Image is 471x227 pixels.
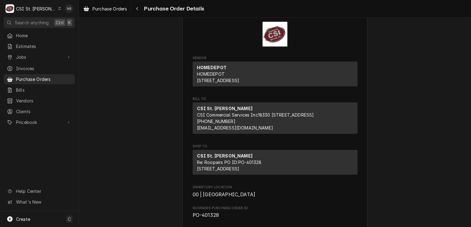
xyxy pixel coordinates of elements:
a: Bills [4,85,75,95]
a: Go to Jobs [4,52,75,62]
span: Re: Roopairs PO ID: PO-401328 [197,160,262,165]
strong: HOMEDEPOT [197,65,227,70]
div: Vendor [193,62,358,86]
span: Roopairs Purchase Order ID [193,212,358,219]
img: Logo [262,21,288,47]
span: Invoices [16,65,72,72]
span: Ctrl [56,19,64,26]
div: Bill To [193,102,358,136]
a: [EMAIL_ADDRESS][DOMAIN_NAME] [197,125,273,130]
div: Purchase Order Vendor [193,56,358,89]
span: Bills [16,87,72,93]
strong: CSI St. [PERSON_NAME] [197,106,252,111]
span: Vendor [193,56,358,61]
span: Bill To [193,97,358,102]
span: Ship To [193,144,358,149]
span: Purchase Order Details [142,5,204,13]
span: Home [16,32,72,39]
div: CSI St. Louis's Avatar [6,4,14,13]
a: Go to Pricebook [4,117,75,127]
a: Home [4,30,75,41]
span: Create [16,217,30,222]
div: CSI St. [PERSON_NAME] [16,6,56,12]
div: Nick Badolato's Avatar [65,4,73,13]
div: Bill To [193,102,358,134]
span: Inventory Location [193,185,358,190]
span: What's New [16,199,71,205]
span: Jobs [16,54,63,60]
div: Ship To [193,150,358,177]
span: Help Center [16,188,71,194]
span: 00 | [GEOGRAPHIC_DATA] [193,192,256,197]
span: Pricebook [16,119,63,125]
a: Go to Help Center [4,186,75,196]
span: PO-401328 [193,212,219,218]
span: Clients [16,108,72,115]
span: Search anything [15,19,49,26]
a: Clients [4,106,75,117]
a: Vendors [4,96,75,106]
span: C [68,216,71,222]
span: Inventory Location [193,191,358,198]
a: [PHONE_NUMBER] [197,119,236,124]
button: Navigate back [132,4,142,14]
div: Ship To [193,150,358,175]
span: Estimates [16,43,72,50]
div: Inventory Location [193,185,358,198]
a: Go to What's New [4,197,75,207]
div: Purchase Order Bill To [193,97,358,137]
div: C [6,4,14,13]
span: Purchase Orders [92,6,127,12]
span: CSI Commercial Services Inc18330 [STREET_ADDRESS] [197,112,314,117]
a: Estimates [4,41,75,51]
span: Roopairs Purchase Order ID [193,206,358,211]
span: Purchase Orders [16,76,72,82]
span: K [68,19,71,26]
div: Vendor [193,62,358,89]
a: Purchase Orders [4,74,75,84]
a: Purchase Orders [81,4,129,14]
button: Search anythingCtrlK [4,17,75,28]
span: [STREET_ADDRESS] [197,166,240,171]
a: Invoices [4,63,75,74]
strong: CSI St. [PERSON_NAME] [197,153,252,158]
span: HOMEDEPOT [STREET_ADDRESS] [197,71,240,83]
div: Roopairs Purchase Order ID [193,206,358,219]
div: NB [65,4,73,13]
span: Vendors [16,98,72,104]
div: Purchase Order Ship To [193,144,358,177]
